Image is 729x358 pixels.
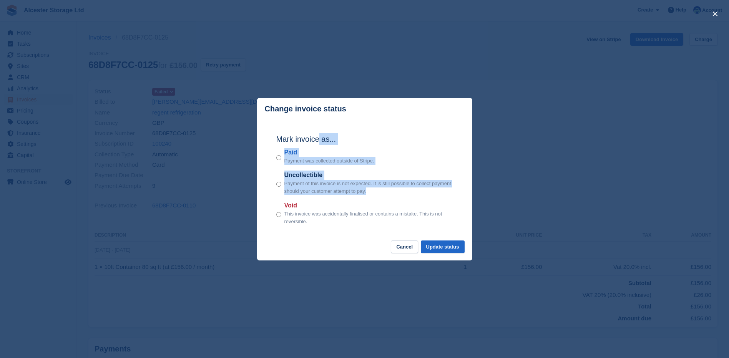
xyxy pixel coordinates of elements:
[276,133,453,145] h2: Mark invoice as...
[265,104,346,113] p: Change invoice status
[391,240,418,253] button: Cancel
[284,201,453,210] label: Void
[284,210,453,225] p: This invoice was accidentally finalised or contains a mistake. This is not reversible.
[421,240,465,253] button: Update status
[284,148,374,157] label: Paid
[284,157,374,165] p: Payment was collected outside of Stripe.
[284,171,453,180] label: Uncollectible
[284,180,453,195] p: Payment of this invoice is not expected. It is still possible to collect payment should your cust...
[709,8,721,20] button: close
